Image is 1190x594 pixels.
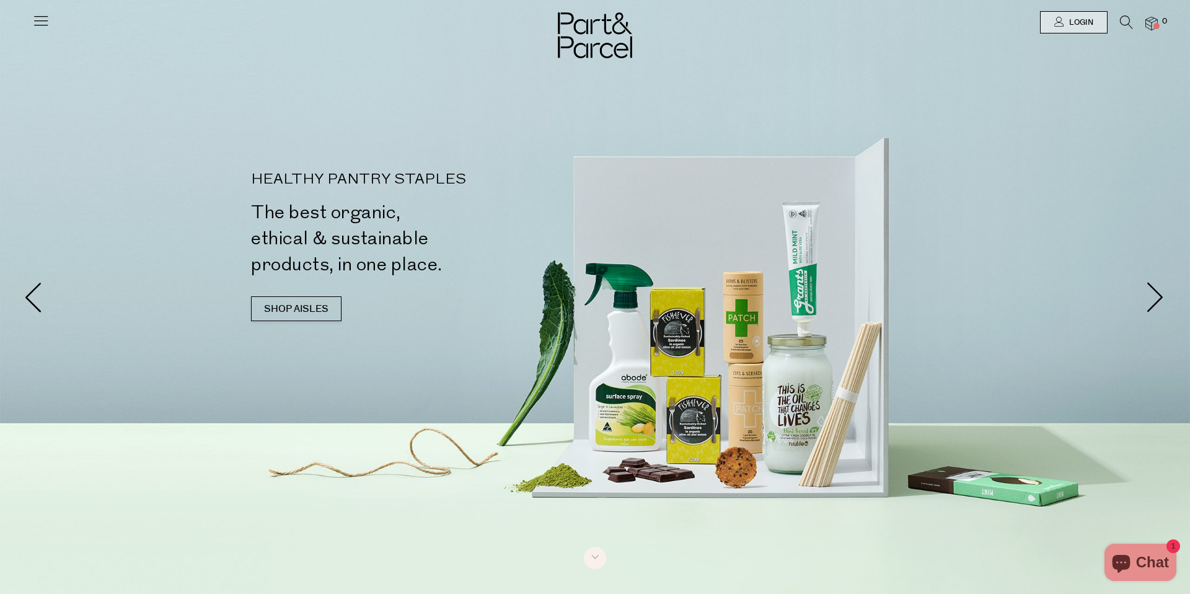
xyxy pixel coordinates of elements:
[1066,17,1093,28] span: Login
[1101,544,1180,584] inbox-online-store-chat: Shopify online store chat
[1040,11,1108,33] a: Login
[251,172,600,187] p: HEALTHY PANTRY STAPLES
[558,12,632,58] img: Part&Parcel
[251,200,600,278] h2: The best organic, ethical & sustainable products, in one place.
[251,296,342,321] a: SHOP AISLES
[1145,17,1158,30] a: 0
[1159,16,1170,27] span: 0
